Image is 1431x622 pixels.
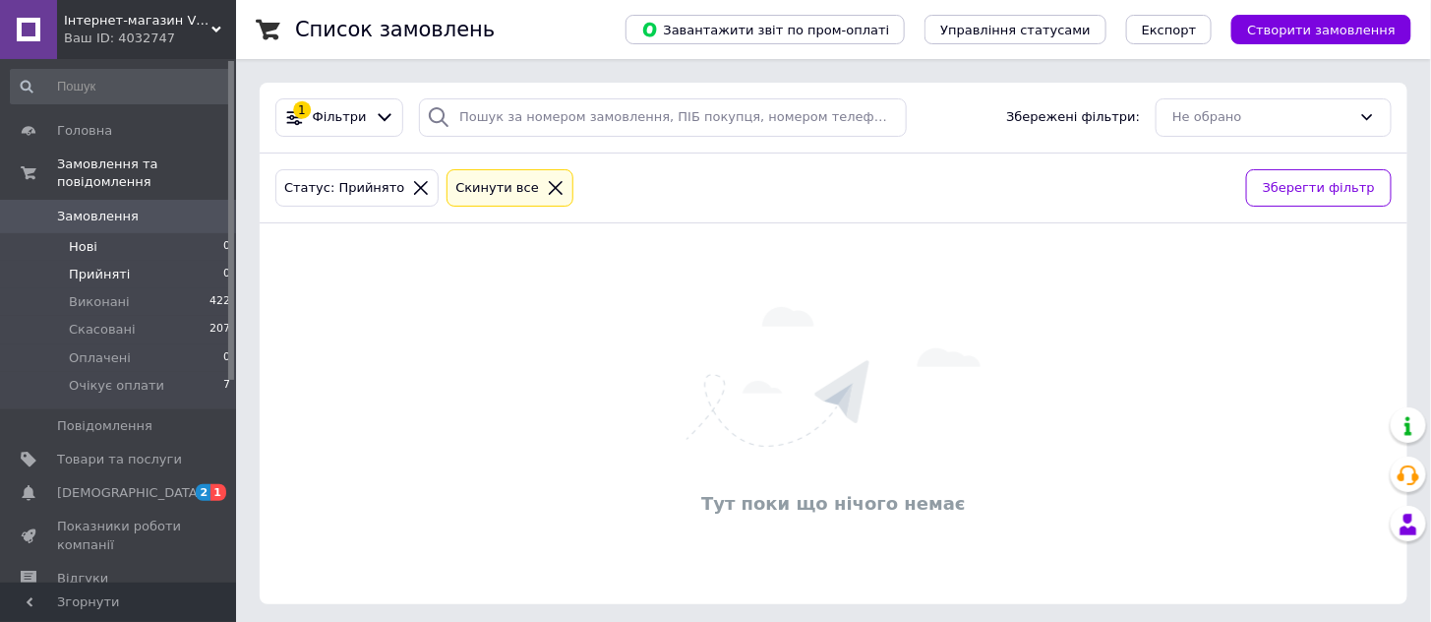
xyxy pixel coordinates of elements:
div: Статус: Прийнято [280,178,408,199]
a: Створити замовлення [1212,22,1411,36]
span: Показники роботи компанії [57,518,182,553]
span: Експорт [1142,23,1197,37]
span: Фільтри [313,108,367,127]
span: Очікує оплати [69,377,164,395]
span: Інтернет-магазин VTrendi [64,12,211,30]
span: Замовлення та повідомлення [57,155,236,191]
span: 1 [210,484,226,501]
div: Не обрано [1172,107,1351,128]
span: 0 [223,266,230,283]
button: Зберегти фільтр [1246,169,1392,208]
span: Головна [57,122,112,140]
span: Збережені фільтри: [1006,108,1140,127]
span: Товари та послуги [57,451,182,468]
input: Пошук за номером замовлення, ПІБ покупця, номером телефону, Email, номером накладної [419,98,907,137]
span: 422 [209,293,230,311]
span: Зберегти фільтр [1263,178,1375,199]
span: Повідомлення [57,417,152,435]
button: Створити замовлення [1231,15,1411,44]
span: [DEMOGRAPHIC_DATA] [57,484,203,502]
div: 1 [293,101,311,119]
span: 0 [223,349,230,367]
span: Скасовані [69,321,136,339]
h1: Список замовлень [295,18,495,41]
span: 0 [223,238,230,256]
button: Експорт [1126,15,1213,44]
span: Замовлення [57,208,139,225]
span: Прийняті [69,266,130,283]
div: Cкинути все [451,178,543,199]
span: Оплачені [69,349,131,367]
span: 207 [209,321,230,339]
button: Завантажити звіт по пром-оплаті [626,15,905,44]
span: Створити замовлення [1247,23,1396,37]
button: Управління статусами [924,15,1106,44]
div: Ваш ID: 4032747 [64,30,236,47]
span: 7 [223,377,230,395]
span: 2 [196,484,211,501]
span: Завантажити звіт по пром-оплаті [641,21,889,38]
input: Пошук [10,69,232,104]
span: Нові [69,238,97,256]
span: Відгуки [57,570,108,588]
div: Тут поки що нічого немає [269,491,1398,516]
span: Управління статусами [940,23,1091,37]
span: Виконані [69,293,130,311]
